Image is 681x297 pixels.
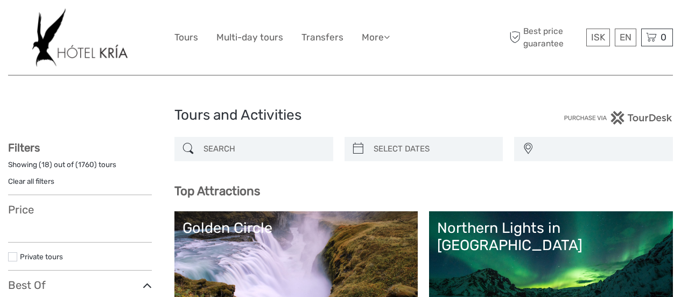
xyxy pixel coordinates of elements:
[8,141,40,154] strong: Filters
[20,252,63,261] a: Private tours
[8,279,152,292] h3: Best Of
[8,177,54,185] a: Clear all filters
[182,219,410,237] div: Golden Circle
[182,219,410,295] a: Golden Circle
[174,184,260,198] b: Top Attractions
[174,30,198,45] a: Tours
[174,107,507,124] h1: Tours and Activities
[78,160,94,170] label: 1760
[591,32,605,43] span: ISK
[301,30,343,45] a: Transfers
[507,25,584,49] span: Best price guarantee
[199,140,328,158] input: SEARCH
[8,160,152,176] div: Showing ( ) out of ( ) tours
[437,219,665,254] div: Northern Lights in [GEOGRAPHIC_DATA]
[659,32,668,43] span: 0
[437,219,665,295] a: Northern Lights in [GEOGRAPHIC_DATA]
[8,203,152,216] h3: Price
[564,111,673,125] img: PurchaseViaTourDesk.png
[32,8,128,67] img: 532-e91e591f-ac1d-45f7-9962-d0f146f45aa0_logo_big.jpg
[216,30,283,45] a: Multi-day tours
[41,160,50,170] label: 18
[369,140,498,158] input: SELECT DATES
[615,29,636,46] div: EN
[362,30,390,45] a: More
